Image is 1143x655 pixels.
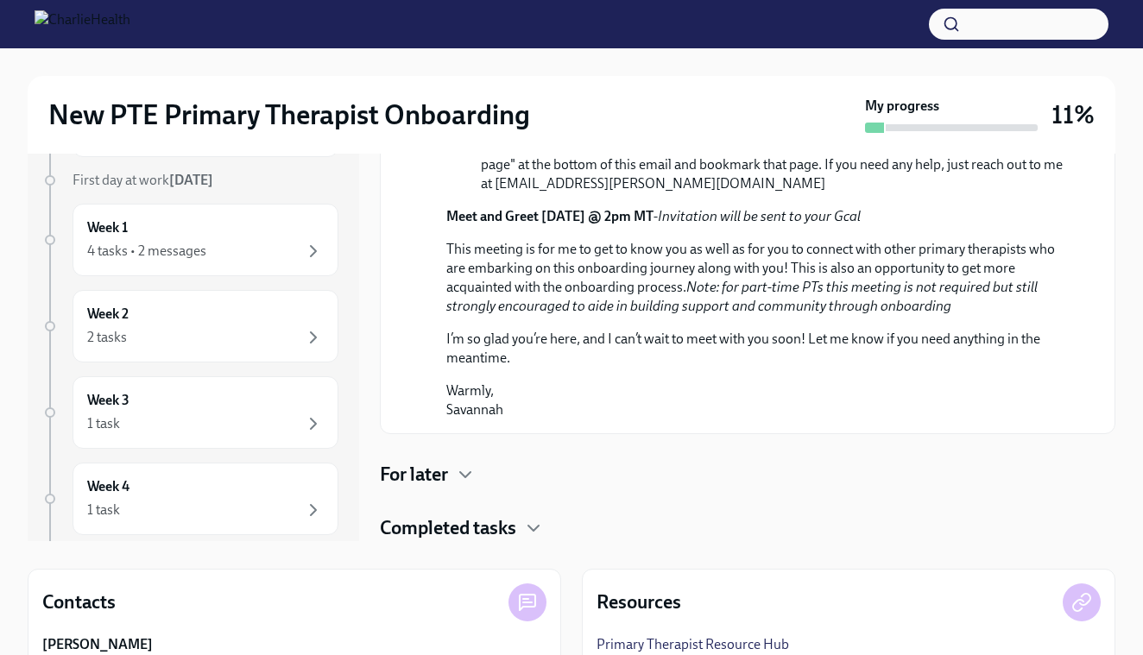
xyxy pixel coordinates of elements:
div: For later [380,462,1115,488]
strong: Meet and Greet [DATE] @ 2pm MT [446,208,654,224]
h6: Week 2 [87,305,129,324]
h4: For later [380,462,448,488]
li: 📋 – As you move through onboarding, you’ll be receving tasks from Dado. These are your compliance... [481,117,1073,193]
em: Note: for part-time PTs this meeting is not required but still strongly encouraged to aide in bui... [446,279,1038,314]
a: Week 41 task [41,463,338,535]
h3: 11% [1051,99,1095,130]
h6: Week 3 [87,391,129,410]
h6: Week 4 [87,477,129,496]
h4: Completed tasks [380,515,516,541]
h2: New PTE Primary Therapist Onboarding [48,98,530,132]
strong: [PERSON_NAME] [42,635,153,654]
strong: My progress [865,97,939,116]
h6: Week 1 [87,218,128,237]
div: Completed tasks [380,515,1115,541]
h4: Contacts [42,589,116,615]
p: I’m so glad you’re here, and I can’t wait to meet with you soon! Let me know if you need anything... [446,330,1073,368]
strong: [DATE] [169,172,213,188]
em: Invitation will be sent to your Gcal [658,208,861,224]
div: 1 task [87,501,120,520]
p: Warmly, Savannah [446,381,1073,419]
a: Primary Therapist Resource Hub [597,635,789,654]
span: First day at work [73,172,213,188]
p: This meeting is for me to get to know you as well as for you to connect with other primary therap... [446,240,1073,316]
a: Week 14 tasks • 2 messages [41,204,338,276]
h4: Resources [597,589,681,615]
a: Week 31 task [41,376,338,449]
img: CharlieHealth [35,10,130,38]
div: 2 tasks [87,328,127,347]
a: First day at work[DATE] [41,171,338,190]
a: Week 22 tasks [41,290,338,362]
p: - [446,207,1073,226]
div: 4 tasks • 2 messages [87,242,206,261]
div: 1 task [87,414,120,433]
